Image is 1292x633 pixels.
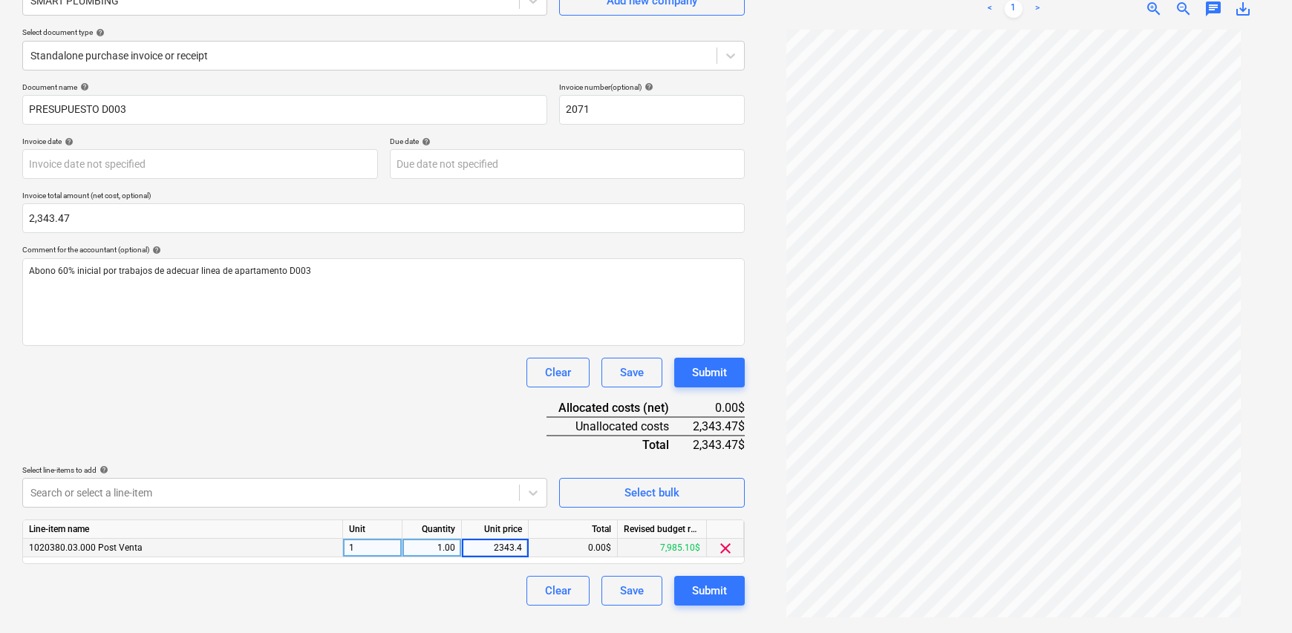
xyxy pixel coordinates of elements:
div: Line-item name [23,520,343,539]
div: Widget de chat [1218,562,1292,633]
div: Unit price [462,520,529,539]
div: Unit [343,520,402,539]
div: Select line-items to add [22,465,547,475]
input: Invoice number [559,95,745,125]
input: Document name [22,95,547,125]
span: Abono 60% inicial por trabajos de adecuar linea de apartamento D003 [29,266,311,276]
div: Select document type [22,27,745,37]
div: Invoice number (optional) [559,82,745,92]
div: Save [620,581,644,600]
div: Submit [692,581,727,600]
div: Select bulk [624,483,679,502]
div: 0.00$ [693,399,745,417]
div: Submit [692,363,727,382]
div: 1 [343,539,402,557]
div: 7,985.10$ [618,539,707,557]
div: 2,343.47$ [693,417,745,436]
div: Total [529,520,618,539]
button: Submit [674,576,745,606]
button: Submit [674,358,745,387]
input: Invoice date not specified [22,149,378,179]
div: Comment for the accountant (optional) [22,245,745,255]
span: help [97,465,108,474]
div: Save [620,363,644,382]
button: Clear [526,358,590,387]
button: Select bulk [559,478,745,508]
div: Unallocated costs [547,417,693,436]
div: Total [547,436,693,453]
div: Clear [545,581,571,600]
span: 1020380.03.000 Post Venta [29,542,143,553]
span: help [149,246,161,255]
div: Invoice date [22,137,378,146]
p: Invoice total amount (net cost, optional) [22,191,745,203]
div: 2,343.47$ [693,436,745,453]
button: Clear [526,576,590,606]
input: Invoice total amount (net cost, optional) [22,203,745,233]
span: help [62,137,74,146]
span: help [77,82,89,91]
div: Quantity [402,520,462,539]
div: Allocated costs (net) [547,399,693,417]
div: 1.00 [408,539,455,557]
button: Save [601,576,662,606]
span: help [93,28,105,37]
div: Document name [22,82,547,92]
div: Due date [390,137,745,146]
span: help [419,137,431,146]
div: Clear [545,363,571,382]
button: Save [601,358,662,387]
div: Revised budget remaining [618,520,707,539]
iframe: Chat Widget [1218,562,1292,633]
span: clear [717,539,734,557]
div: 0.00$ [529,539,618,557]
span: help [642,82,653,91]
input: Due date not specified [390,149,745,179]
